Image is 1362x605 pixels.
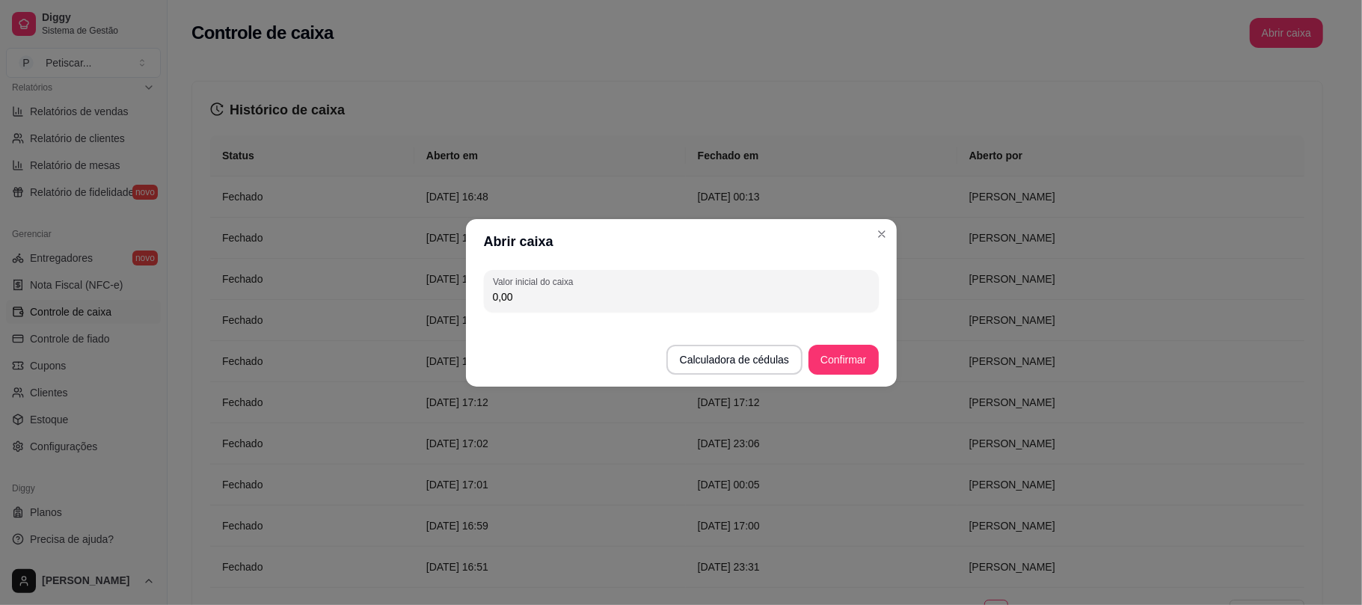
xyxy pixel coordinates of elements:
[493,275,578,288] label: Valor inicial do caixa
[466,219,897,264] header: Abrir caixa
[666,345,803,375] button: Calculadora de cédulas
[870,222,894,246] button: Close
[493,289,870,304] input: Valor inicial do caixa
[809,345,878,375] button: Confirmar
